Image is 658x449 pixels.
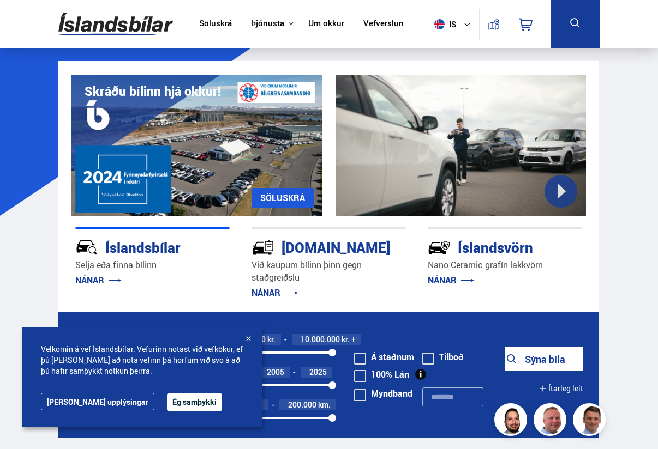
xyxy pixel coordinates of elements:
span: + [351,335,356,344]
a: NÁNAR [428,274,474,286]
p: Við kaupum bílinn þinn gegn staðgreiðslu [252,259,406,284]
img: JRvxyua_JYH6wB4c.svg [75,236,98,259]
img: eKx6w-_Home_640_.png [71,75,322,216]
span: 2005 [267,367,284,377]
span: 200.000 [288,399,316,410]
img: nhp88E3Fdnt1Opn2.png [496,405,529,438]
label: Á staðnum [354,353,414,361]
a: [PERSON_NAME] upplýsingar [41,393,154,410]
span: 10.000.000 [301,334,340,344]
div: Íslandsvörn [428,237,543,256]
img: tr5P-W3DuiFaO7aO.svg [252,236,274,259]
span: is [430,19,457,29]
img: FbJEzSuNWCJXmdc-.webp [575,405,607,438]
label: Myndband [354,389,412,398]
div: [DOMAIN_NAME] [252,237,367,256]
span: kr. [342,335,350,344]
a: NÁNAR [75,274,122,286]
a: Um okkur [308,19,344,30]
button: is [430,8,479,40]
button: Ég samþykki [167,393,222,411]
span: kr. [267,335,276,344]
a: SÖLUSKRÁ [252,188,314,208]
button: Ítarleg leit [539,376,583,401]
p: Nano Ceramic grafín lakkvörn [428,259,582,271]
img: svg+xml;base64,PHN2ZyB4bWxucz0iaHR0cDovL3d3dy53My5vcmcvMjAwMC9zdmciIHdpZHRoPSI1MTIiIGhlaWdodD0iNT... [434,19,445,29]
img: -Svtn6bYgwAsiwNX.svg [428,236,451,259]
a: NÁNAR [252,287,298,299]
a: Söluskrá [199,19,232,30]
img: siFngHWaQ9KaOqBr.png [535,405,568,438]
span: 2025 [309,367,327,377]
label: 100% Lán [354,370,409,379]
button: Þjónusta [251,19,284,29]
img: G0Ugv5HjCgRt.svg [58,7,173,42]
button: Sýna bíla [505,347,583,371]
a: Vefverslun [363,19,404,30]
span: km. [318,401,331,409]
span: Velkomin á vef Íslandsbílar. Vefurinn notast við vefkökur, ef þú [PERSON_NAME] að nota vefinn þá ... [41,344,243,377]
p: Selja eða finna bílinn [75,259,230,271]
h1: Skráðu bílinn hjá okkur! [85,84,221,99]
div: Íslandsbílar [75,237,191,256]
label: Tilboð [422,353,464,361]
